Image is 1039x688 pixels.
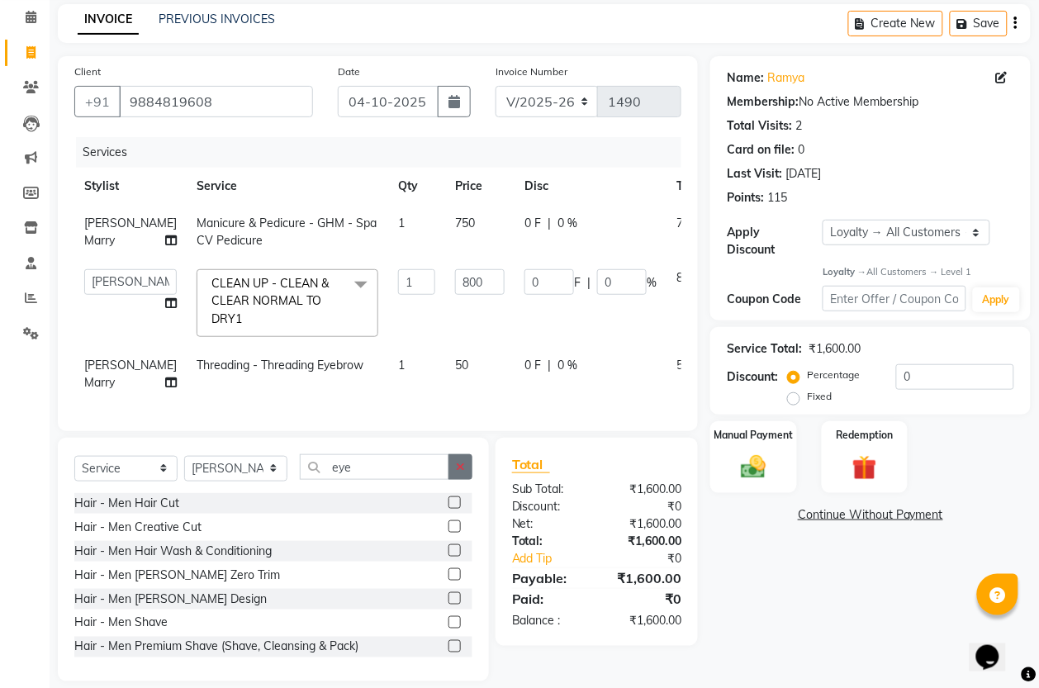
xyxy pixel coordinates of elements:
[512,456,550,473] span: Total
[84,216,177,248] span: [PERSON_NAME] Marry
[823,286,966,311] input: Enter Offer / Coupon Code
[76,137,694,168] div: Services
[500,498,597,515] div: Discount:
[455,358,468,372] span: 50
[74,567,280,584] div: Hair - Men [PERSON_NAME] Zero Trim
[727,368,778,386] div: Discount:
[74,495,179,512] div: Hair - Men Hair Cut
[500,568,597,588] div: Payable:
[388,168,445,205] th: Qty
[597,533,695,550] div: ₹1,600.00
[74,614,168,632] div: Hair - Men Shave
[524,357,541,374] span: 0 F
[676,216,696,230] span: 750
[836,428,893,443] label: Redemption
[74,591,267,608] div: Hair - Men [PERSON_NAME] Design
[74,168,187,205] th: Stylist
[727,93,799,111] div: Membership:
[727,189,764,206] div: Points:
[727,291,823,308] div: Coupon Code
[211,276,329,326] span: CLEAN UP - CLEAN & CLEAR NORMAL TO DRY1
[727,93,1014,111] div: No Active Membership
[500,612,597,629] div: Balance :
[597,589,695,609] div: ₹0
[597,515,695,533] div: ₹1,600.00
[823,266,866,278] strong: Loyalty →
[500,533,597,550] div: Total:
[455,216,475,230] span: 750
[159,12,275,26] a: PREVIOUS INVOICES
[338,64,360,79] label: Date
[500,550,613,567] a: Add Tip
[807,368,860,382] label: Percentage
[798,141,804,159] div: 0
[809,340,861,358] div: ₹1,600.00
[807,389,832,404] label: Fixed
[676,270,696,285] span: 800
[767,189,787,206] div: 115
[676,358,690,372] span: 50
[727,165,782,183] div: Last Visit:
[823,265,1014,279] div: All Customers → Level 1
[500,515,597,533] div: Net:
[515,168,667,205] th: Disc
[119,86,313,117] input: Search by Name/Mobile/Email/Code
[973,287,1020,312] button: Apply
[197,216,377,248] span: Manicure & Pedicure - GHM - Spa CV Pedicure
[950,11,1008,36] button: Save
[714,428,794,443] label: Manual Payment
[613,550,694,567] div: ₹0
[727,117,792,135] div: Total Visits:
[767,69,804,87] a: Ramya
[398,216,405,230] span: 1
[74,519,202,536] div: Hair - Men Creative Cut
[300,454,449,480] input: Search or Scan
[74,64,101,79] label: Client
[727,69,764,87] div: Name:
[733,453,773,481] img: _cash.svg
[557,215,577,232] span: 0 %
[587,274,591,292] span: |
[398,358,405,372] span: 1
[795,117,802,135] div: 2
[845,453,885,483] img: _gift.svg
[848,11,943,36] button: Create New
[785,165,821,183] div: [DATE]
[714,506,1027,524] a: Continue Without Payment
[970,622,1022,671] iframe: chat widget
[74,543,272,560] div: Hair - Men Hair Wash & Conditioning
[667,168,714,205] th: Total
[597,481,695,498] div: ₹1,600.00
[445,168,515,205] th: Price
[597,612,695,629] div: ₹1,600.00
[727,224,823,259] div: Apply Discount
[548,215,551,232] span: |
[500,481,597,498] div: Sub Total:
[496,64,567,79] label: Invoice Number
[197,358,363,372] span: Threading - Threading Eyebrow
[78,5,139,35] a: INVOICE
[597,498,695,515] div: ₹0
[84,358,177,390] span: [PERSON_NAME] Marry
[647,274,657,292] span: %
[242,311,249,326] a: x
[187,168,388,205] th: Service
[548,357,551,374] span: |
[597,568,695,588] div: ₹1,600.00
[500,589,597,609] div: Paid:
[524,215,541,232] span: 0 F
[557,357,577,374] span: 0 %
[74,638,358,656] div: Hair - Men Premium Shave (Shave, Cleansing & Pack)
[727,340,802,358] div: Service Total:
[74,86,121,117] button: +91
[727,141,795,159] div: Card on file:
[574,274,581,292] span: F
